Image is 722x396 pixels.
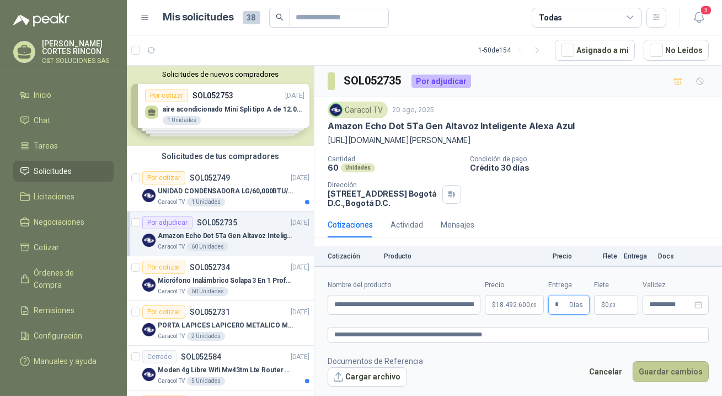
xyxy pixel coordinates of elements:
div: Solicitudes de nuevos compradoresPor cotizarSOL052753[DATE] aire acondicionado Mini Spli tipo A d... [127,66,314,146]
p: Docs [658,252,680,260]
div: Por cotizar [142,261,185,274]
button: Cancelar [583,361,628,382]
div: Por adjudicar [142,216,192,229]
span: Chat [34,114,51,126]
p: SOL052584 [181,353,221,361]
span: Tareas [34,140,58,152]
p: Condición de pago [470,155,718,163]
a: Solicitudes [13,161,114,182]
span: Órdenes de Compra [34,267,103,291]
a: Manuales y ayuda [13,351,114,372]
p: Caracol TV [158,242,185,251]
p: [DATE] [291,262,309,273]
a: Negociaciones [13,212,114,233]
p: $ 0,00 [594,295,638,315]
span: Configuración [34,330,83,342]
img: Company Logo [142,323,156,336]
div: Solicitudes de tus compradores [127,146,314,167]
div: 60 Unidades [187,287,228,296]
p: SOL052749 [190,174,230,182]
p: Precio [517,252,572,260]
label: Entrega [548,280,590,291]
p: [DATE] [291,307,309,318]
div: Unidades [341,163,375,172]
p: [URL][DOMAIN_NAME][PERSON_NAME] [328,134,709,146]
img: Company Logo [142,189,156,202]
span: Remisiones [34,304,75,316]
p: Entrega [624,252,651,260]
p: SOL052735 [197,219,237,226]
span: Inicio [34,89,52,101]
p: [PERSON_NAME] CORTES RINCON [42,40,114,55]
p: 20 ago, 2025 [392,105,434,115]
div: Por adjudicar [411,75,471,88]
div: Por cotizar [142,171,185,184]
p: [DATE] [291,352,309,362]
p: Producto [384,252,510,260]
div: Actividad [391,219,423,231]
a: Chat [13,110,114,131]
img: Logo peakr [13,13,69,27]
p: [DATE] [291,218,309,228]
span: 0 [605,302,616,308]
p: Caracol TV [158,332,185,341]
span: Solicitudes [34,165,72,177]
a: Tareas [13,135,114,156]
a: CerradoSOL052584[DATE] Company LogoModen 4g Libre Wifi Mw43tm Lte Router Móvil Internet 5ghzCarac... [127,346,314,390]
a: Licitaciones [13,186,114,207]
a: Por cotizarSOL052734[DATE] Company LogoMicrófono Inalámbrico Solapa 3 En 1 Profesional F11-2 X2Ca... [127,256,314,301]
span: Licitaciones [34,191,75,203]
div: 1 - 50 de 154 [478,41,546,59]
button: 3 [689,8,709,28]
button: Asignado a mi [555,40,635,61]
span: 38 [243,11,260,24]
a: Configuración [13,325,114,346]
span: Negociaciones [34,216,85,228]
div: 60 Unidades [187,242,228,251]
p: Caracol TV [158,198,185,207]
p: Cotización [328,252,377,260]
span: search [276,13,284,21]
img: Company Logo [142,278,156,292]
div: Cotizaciones [328,219,373,231]
p: [STREET_ADDRESS] Bogotá D.C. , Bogotá D.C. [328,189,438,208]
p: Amazon Echo Dot 5Ta Gen Altavoz Inteligente Alexa Azul [328,120,575,132]
span: 18.492.600 [496,302,537,308]
p: Micrófono Inalámbrico Solapa 3 En 1 Profesional F11-2 X2 [158,276,295,286]
div: Mensajes [441,219,474,231]
a: Órdenes de Compra [13,262,114,295]
a: Por adjudicarSOL052735[DATE] Company LogoAmazon Echo Dot 5Ta Gen Altavoz Inteligente Alexa AzulCa... [127,212,314,256]
label: Validez [643,280,709,291]
a: Por cotizarSOL052731[DATE] Company LogoPORTA LAPICES LAPICERO METALICO MALLA. IGUALES A LOS DEL L... [127,301,314,346]
h3: SOL052735 [344,72,403,89]
button: Guardar cambios [633,361,709,382]
a: Cotizar [13,237,114,258]
div: Cerrado [142,350,177,363]
img: Company Logo [142,234,156,247]
h1: Mis solicitudes [163,9,234,25]
div: Todas [539,12,562,24]
div: Por cotizar [142,305,185,319]
p: 60 [328,163,339,172]
div: 2 Unidades [187,332,225,341]
p: SOL052731 [190,308,230,316]
img: Company Logo [142,368,156,381]
label: Flete [594,280,638,291]
p: UNIDAD CONDENSADORA LG/60,000BTU/220V/R410A: I [158,186,295,197]
p: Dirección [328,181,438,189]
p: Cantidad [328,155,461,163]
p: SOL052734 [190,263,230,271]
p: PORTA LAPICES LAPICERO METALICO MALLA. IGUALES A LOS DEL LIK ADJUNTO [158,320,295,331]
p: Amazon Echo Dot 5Ta Gen Altavoz Inteligente Alexa Azul [158,231,295,241]
button: Solicitudes de nuevos compradores [131,70,309,78]
button: Cargar archivo [328,367,407,387]
a: Inicio [13,85,114,105]
p: Moden 4g Libre Wifi Mw43tm Lte Router Móvil Internet 5ghz [158,365,295,376]
div: 5 Unidades [187,377,225,386]
span: Días [569,295,583,314]
span: ,00 [530,302,537,308]
p: Caracol TV [158,287,185,296]
span: Cotizar [34,241,60,254]
span: Manuales y ayuda [34,355,97,367]
label: Nombre del producto [328,280,480,291]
